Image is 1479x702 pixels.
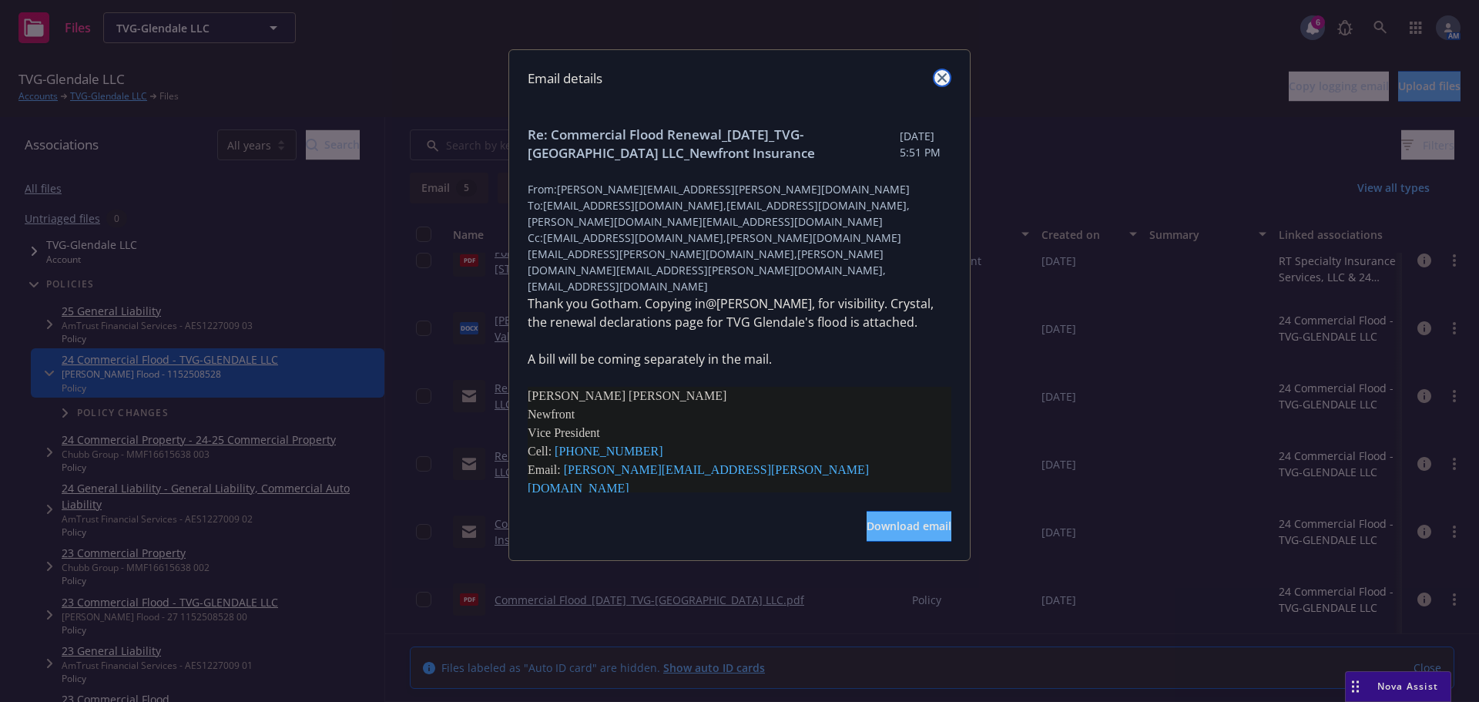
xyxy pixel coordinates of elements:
span: [DATE] 5:51 PM [900,128,951,160]
button: Download email [867,511,951,542]
div: Email: [528,461,951,498]
span: To: [EMAIL_ADDRESS][DOMAIN_NAME],[EMAIL_ADDRESS][DOMAIN_NAME],[PERSON_NAME][DOMAIN_NAME][EMAIL_AD... [528,197,951,230]
div: Thank you Gotham. Copying in , for visibility. Crystal, the renewal declarations page for TVG Gle... [528,294,951,331]
div: Cell: [528,442,951,461]
div: Drag to move [1346,672,1365,701]
span: Nova Assist [1377,680,1438,693]
div: Vice President [528,424,951,442]
span: Cc: [EMAIL_ADDRESS][DOMAIN_NAME],[PERSON_NAME][DOMAIN_NAME][EMAIL_ADDRESS][PERSON_NAME][DOMAIN_NA... [528,230,951,294]
a: close [933,69,951,87]
span: [PERSON_NAME] [PERSON_NAME] [528,389,726,402]
span: [PHONE_NUMBER] [555,445,662,458]
div: A bill will be coming separately in the mail. [528,350,951,368]
button: Nova Assist [1345,671,1451,702]
div: Newfront [528,405,951,424]
span: Download email [867,519,951,533]
span: [PERSON_NAME][EMAIL_ADDRESS][PERSON_NAME][DOMAIN_NAME] [528,463,869,495]
span: From: [PERSON_NAME][EMAIL_ADDRESS][PERSON_NAME][DOMAIN_NAME] [528,181,951,197]
h1: Email details [528,69,602,89]
span: Re: Commercial Flood Renewal_[DATE]_TVG-[GEOGRAPHIC_DATA] LLC_Newfront Insurance [528,126,900,163]
a: @[PERSON_NAME] [706,295,812,312]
